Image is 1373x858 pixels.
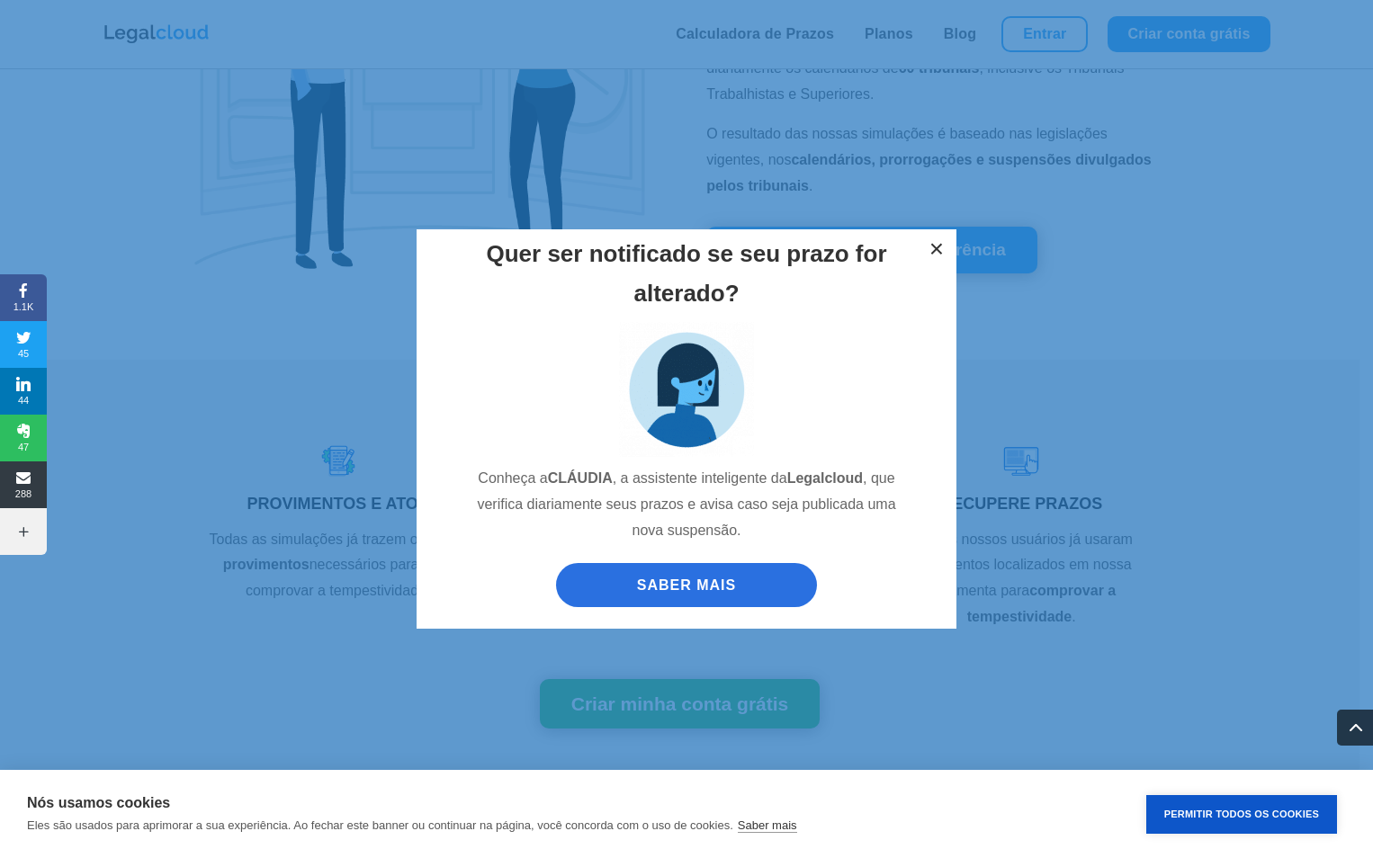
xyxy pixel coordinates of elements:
button: Permitir Todos os Cookies [1146,795,1337,834]
p: Eles são usados para aprimorar a sua experiência. Ao fechar este banner ou continuar na página, v... [27,818,733,832]
button: × [917,229,956,269]
h2: Quer ser notificado se seu prazo for alterado? [466,234,907,322]
p: Conheça a , a assistente inteligente da , que verifica diariamente seus prazos e avisa caso seja ... [466,466,907,558]
a: SABER MAIS [556,563,817,607]
img: claudia_assistente [619,322,754,457]
strong: CLÁUDIA [548,470,613,486]
strong: Legalcloud [787,470,863,486]
strong: Nós usamos cookies [27,795,170,810]
a: Saber mais [738,818,797,833]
